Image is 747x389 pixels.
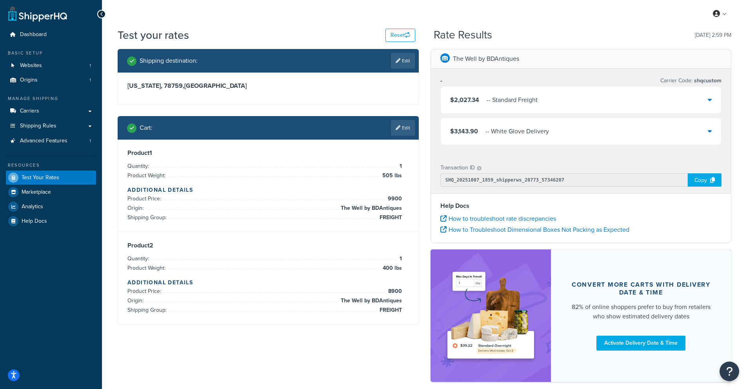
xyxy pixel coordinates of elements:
a: Help Docs [6,214,96,228]
span: 505 lbs [380,171,402,180]
a: Advanced Features1 [6,134,96,148]
a: Marketplace [6,185,96,199]
a: Edit [391,120,415,136]
a: Test Your Rates [6,171,96,185]
span: shqcustom [692,76,722,85]
p: Carrier Code: [660,75,722,86]
span: FREIGHT [378,305,402,315]
p: [DATE] 2:59 PM [695,30,731,41]
h3: Product 1 [127,149,409,157]
h3: - [440,77,442,85]
div: Manage Shipping [6,95,96,102]
span: 1 [398,254,402,264]
button: Open Resource Center [720,362,739,381]
span: 9900 [386,194,402,204]
span: 1 [89,77,91,84]
a: How to Troubleshoot Dimensional Boxes Not Packing as Expected [440,225,629,234]
span: Origin: [127,296,145,305]
span: Quantity: [127,162,151,170]
span: $3,143.90 [450,127,478,136]
a: Edit [391,53,415,69]
div: Resources [6,162,96,169]
a: Dashboard [6,27,96,42]
h2: Cart : [140,124,153,131]
img: feature-image-ddt-36eae7f7280da8017bfb280eaccd9c446f90b1fe08728e4019434db127062ab4.png [442,261,539,370]
a: Websites1 [6,58,96,73]
a: Activate Delivery Date & Time [596,336,685,351]
div: Convert more carts with delivery date & time [570,281,713,296]
li: Origins [6,73,96,87]
span: Shipping Group: [127,306,169,314]
h3: [US_STATE], 78759 , [GEOGRAPHIC_DATA] [127,82,409,90]
h1: Test your rates [118,27,189,43]
p: Transaction ID [440,162,475,173]
a: Carriers [6,104,96,118]
div: - - Standard Freight [487,95,538,105]
span: Analytics [22,204,43,210]
span: The Well by BDAntiques [339,296,402,305]
a: Shipping Rules [6,119,96,133]
span: 400 lbs [381,264,402,273]
span: Product Price: [127,194,163,203]
h3: Product 2 [127,242,409,249]
span: Product Weight: [127,264,167,272]
span: $2,027.34 [450,95,479,104]
span: 1 [398,162,402,171]
div: Copy [688,173,722,187]
h2: Rate Results [434,29,492,41]
span: Shipping Rules [20,123,56,129]
span: Carriers [20,108,39,115]
span: Test Your Rates [22,175,59,181]
span: 1 [89,62,91,69]
span: Advanced Features [20,138,67,144]
h4: Additional Details [127,278,409,287]
span: 8900 [386,287,402,296]
div: - - White Glove Delivery [485,126,549,137]
span: Product Price: [127,287,163,295]
span: Quantity: [127,254,151,263]
div: Basic Setup [6,50,96,56]
li: Advanced Features [6,134,96,148]
span: Shipping Group: [127,213,169,222]
div: 82% of online shoppers prefer to buy from retailers who show estimated delivery dates [570,302,713,321]
span: 1 [89,138,91,144]
span: Websites [20,62,42,69]
a: How to troubleshoot rate discrepancies [440,214,556,223]
span: Marketplace [22,189,51,196]
span: The Well by BDAntiques [339,204,402,213]
h4: Additional Details [127,186,409,194]
span: FREIGHT [378,213,402,222]
button: Reset [385,29,415,42]
span: Help Docs [22,218,47,225]
li: Websites [6,58,96,73]
span: Product Weight: [127,171,167,180]
p: The Well by BDAntiques [453,53,519,64]
a: Analytics [6,200,96,214]
span: Origins [20,77,38,84]
h4: Help Docs [440,201,722,211]
h2: Shipping destination : [140,57,198,64]
a: Origins1 [6,73,96,87]
span: Dashboard [20,31,47,38]
span: Origin: [127,204,145,212]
